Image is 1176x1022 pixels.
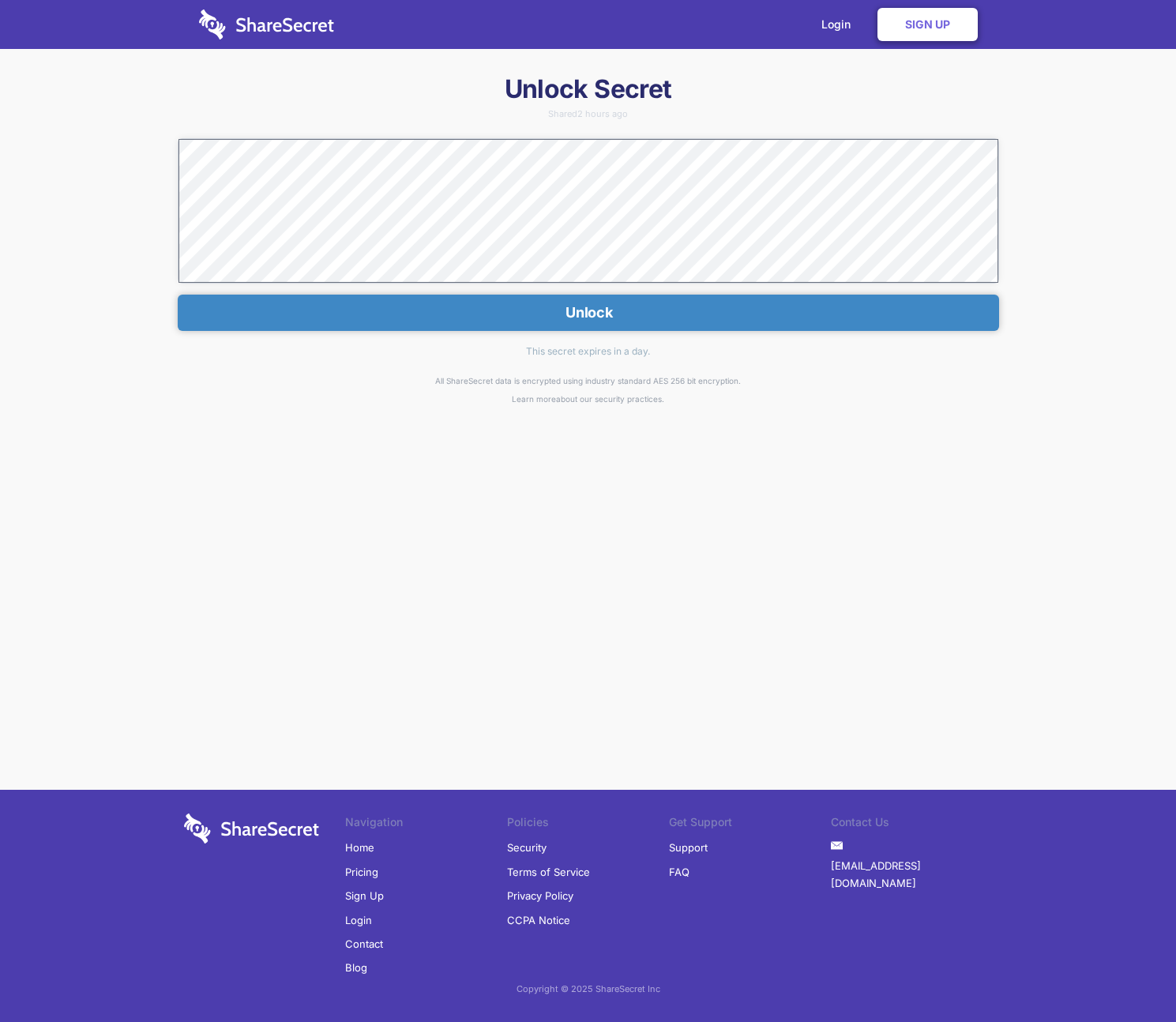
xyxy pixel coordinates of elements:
[345,956,367,979] a: Blog
[345,836,374,859] a: Home
[345,813,507,836] li: Navigation
[178,372,999,408] div: All ShareSecret data is encrypted using industry standard AES 256 bit encryption. about our secur...
[345,908,372,932] a: Login
[877,8,978,41] a: Sign Up
[507,884,573,907] a: Privacy Policy
[178,110,999,118] div: Shared 2 hours ago
[178,73,999,106] h1: Unlock Secret
[507,860,590,884] a: Terms of Service
[831,813,993,836] li: Contact Us
[669,860,689,884] a: FAQ
[512,394,556,404] a: Learn more
[199,9,334,39] img: logo-wordmark-white-trans-d4663122ce5f474addd5e946df7df03e33cb6a1c49d2221995e7729f52c070b2.svg
[669,836,708,859] a: Support
[184,813,319,844] img: logo-wordmark-white-trans-d4663122ce5f474addd5e946df7df03e33cb6a1c49d2221995e7729f52c070b2.svg
[178,295,999,331] button: Unlock
[345,932,383,956] a: Contact
[507,813,669,836] li: Policies
[345,860,378,884] a: Pricing
[345,884,384,907] a: Sign Up
[507,836,547,859] a: Security
[831,854,993,896] a: [EMAIL_ADDRESS][DOMAIN_NAME]
[178,331,999,372] div: This secret expires in a day.
[507,908,570,932] a: CCPA Notice
[669,813,831,836] li: Get Support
